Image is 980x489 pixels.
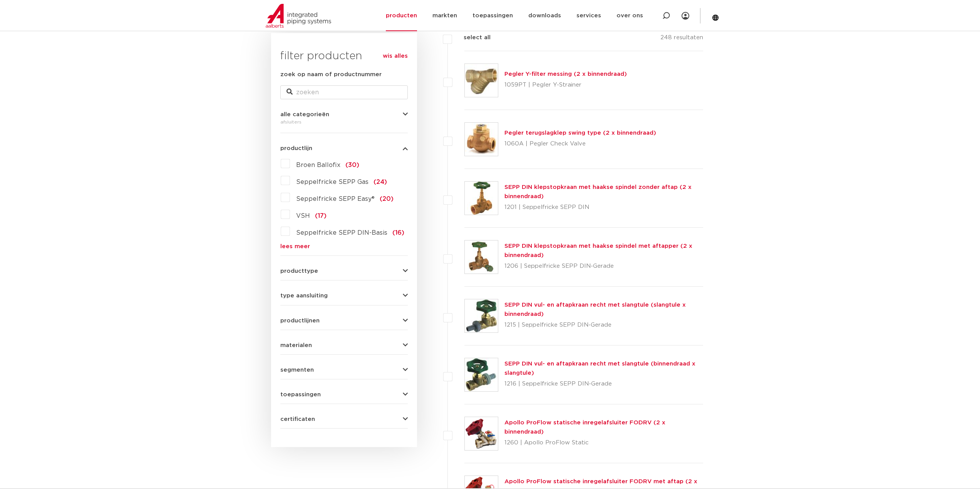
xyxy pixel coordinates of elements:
[504,302,686,317] a: SEPP DIN vul- en aftapkraan recht met slangtule (slangtule x binnendraad)
[315,213,327,219] span: (17)
[465,182,498,215] img: Thumbnail for SEPP DIN klepstopkraan met haakse spindel zonder aftap (2 x binnendraad)
[280,318,408,324] button: productlijnen
[452,33,491,42] label: select all
[383,52,408,61] a: wis alles
[280,145,408,151] button: productlijn
[280,117,408,127] div: afsluiters
[504,378,704,390] p: 1216 | Seppelfricke SEPP DIN-Gerade
[280,112,329,117] span: alle categorieën
[504,184,692,199] a: SEPP DIN klepstopkraan met haakse spindel zonder aftap (2 x binnendraad)
[296,196,375,202] span: Seppelfricke SEPP Easy®
[280,70,382,79] label: zoek op naam of productnummer
[345,162,359,168] span: (30)
[296,230,387,236] span: Seppelfricke SEPP DIN-Basis
[504,319,704,331] p: 1215 | Seppelfricke SEPP DIN-Gerade
[280,392,408,397] button: toepassingen
[504,260,704,272] p: 1206 | Seppelfricke SEPP DIN-Gerade
[280,392,321,397] span: toepassingen
[280,367,314,373] span: segmenten
[280,293,328,299] span: type aansluiting
[280,268,408,274] button: producttype
[504,243,692,258] a: SEPP DIN klepstopkraan met haakse spindel met aftapper (2 x binnendraad)
[280,48,408,64] h3: filter producten
[280,342,408,348] button: materialen
[280,416,315,422] span: certificaten
[280,268,318,274] span: producttype
[380,196,394,202] span: (20)
[296,162,340,168] span: Broen Ballofix
[465,358,498,391] img: Thumbnail for SEPP DIN vul- en aftapkraan recht met slangtule (binnendraad x slangtule)
[280,85,408,99] input: zoeken
[280,367,408,373] button: segmenten
[504,437,704,449] p: 1260 | Apollo ProFlow Static
[504,420,665,435] a: Apollo ProFlow statische inregelafsluiter FODRV (2 x binnendraad)
[504,130,656,136] a: Pegler terugslagklep swing type (2 x binnendraad)
[392,230,404,236] span: (16)
[465,64,498,97] img: Thumbnail for Pegler Y-filter messing (2 x binnendraad)
[280,416,408,422] button: certificaten
[465,123,498,156] img: Thumbnail for Pegler terugslagklep swing type (2 x binnendraad)
[465,299,498,332] img: Thumbnail for SEPP DIN vul- en aftapkraan recht met slangtule (slangtule x binnendraad)
[374,179,387,185] span: (24)
[504,71,627,77] a: Pegler Y-filter messing (2 x binnendraad)
[280,244,408,249] a: lees meer
[296,213,310,219] span: VSH
[504,201,704,214] p: 1201 | Seppelfricke SEPP DIN
[504,361,695,376] a: SEPP DIN vul- en aftapkraan recht met slangtule (binnendraad x slangtule)
[504,79,627,91] p: 1059PT | Pegler Y-Strainer
[660,33,703,45] p: 248 resultaten
[504,138,656,150] p: 1060A | Pegler Check Valve
[280,342,312,348] span: materialen
[280,293,408,299] button: type aansluiting
[280,145,312,151] span: productlijn
[465,240,498,274] img: Thumbnail for SEPP DIN klepstopkraan met haakse spindel met aftapper (2 x binnendraad)
[280,112,408,117] button: alle categorieën
[280,318,320,324] span: productlijnen
[465,417,498,450] img: Thumbnail for Apollo ProFlow statische inregelafsluiter FODRV (2 x binnendraad)
[296,179,369,185] span: Seppelfricke SEPP Gas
